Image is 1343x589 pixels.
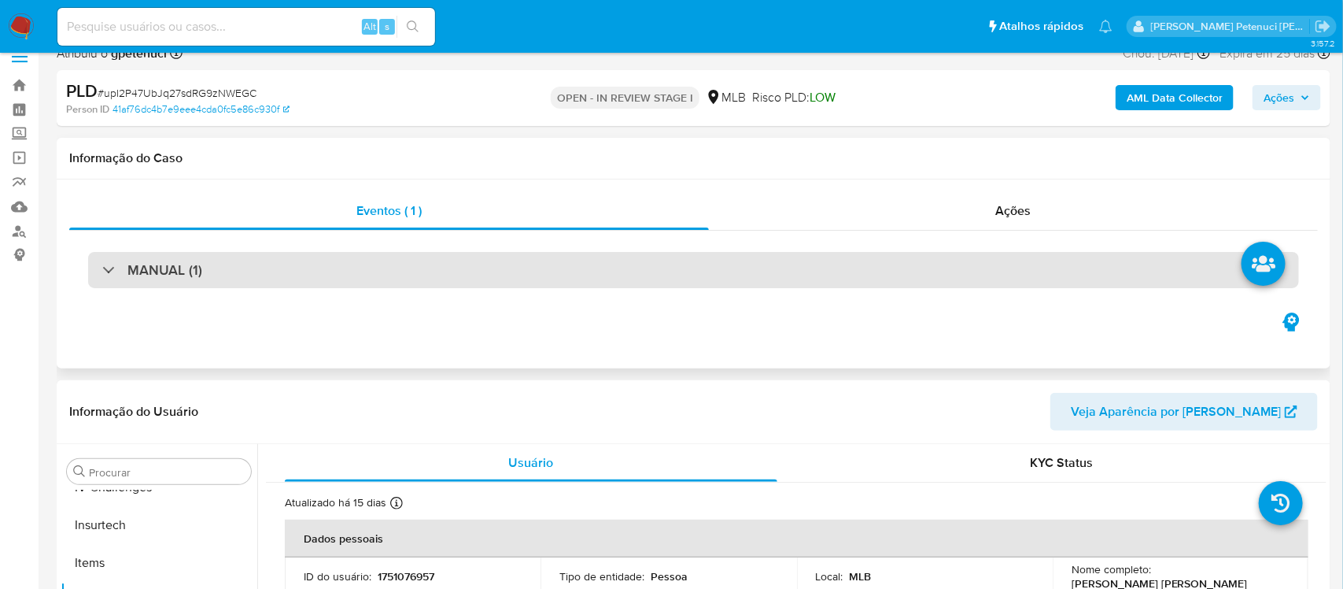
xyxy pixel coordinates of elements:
[66,102,109,117] b: Person ID
[1116,85,1234,110] button: AML Data Collector
[57,17,435,37] input: Pesquise usuários ou casos...
[127,261,202,279] h3: MANUAL (1)
[89,465,245,480] input: Procurar
[1127,85,1223,110] b: AML Data Collector
[999,18,1083,35] span: Atalhos rápidos
[1030,454,1093,472] span: KYC Status
[509,454,554,472] span: Usuário
[98,85,256,101] span: # upI2P47UbJq27sdRG9zNWEGC
[706,89,746,106] div: MLB
[304,569,371,583] p: ID do usuário :
[113,102,290,117] a: 41af76dc4b7e9eee4cda0fc5e86c930f
[363,19,376,34] span: Alt
[559,569,644,583] p: Tipo de entidade :
[1220,45,1315,62] span: Expira em 25 dias
[816,569,843,583] p: Local :
[1213,43,1217,64] span: -
[810,88,836,106] span: LOW
[385,19,389,34] span: s
[995,202,1031,220] span: Ações
[1071,393,1281,431] span: Veja Aparência por [PERSON_NAME]
[1253,85,1321,110] button: Ações
[73,465,86,478] button: Procurar
[61,506,257,544] button: Insurtech
[69,150,1318,166] h1: Informação do Caso
[88,252,1299,288] div: MANUAL (1)
[1123,43,1210,64] div: Criou: [DATE]
[285,520,1308,558] th: Dados pessoais
[1315,18,1331,35] a: Sair
[397,16,429,38] button: search-icon
[1311,37,1335,50] span: 3.157.2
[1264,85,1294,110] span: Ações
[61,544,257,582] button: Items
[378,569,434,583] p: 1751076957
[66,78,98,103] b: PLD
[1151,19,1310,34] p: giovanna.petenuci@mercadolivre.com
[752,89,836,106] span: Risco PLD:
[57,45,167,62] span: Atribuiu o
[285,495,386,510] p: Atualizado há 15 dias
[1099,20,1112,33] a: Notificações
[356,202,422,220] span: Eventos ( 1 )
[651,569,688,583] p: Pessoa
[850,569,872,583] p: MLB
[1050,393,1318,431] button: Veja Aparência por [PERSON_NAME]
[69,404,198,420] h1: Informação do Usuário
[551,87,699,109] p: OPEN - IN REVIEW STAGE I
[1072,562,1151,576] p: Nome completo :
